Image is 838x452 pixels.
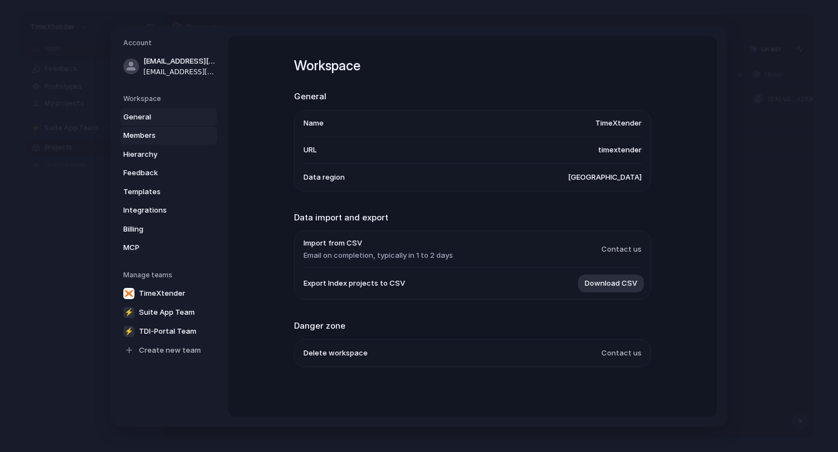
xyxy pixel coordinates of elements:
[304,238,453,249] span: Import from CSV
[139,325,196,336] span: TDI-Portal Team
[123,223,195,234] span: Billing
[294,90,651,103] h2: General
[123,270,217,280] h5: Manage teams
[578,275,644,292] button: Download CSV
[120,201,217,219] a: Integrations
[123,130,195,141] span: Members
[601,347,642,358] span: Contact us
[123,306,134,318] div: ⚡
[120,341,217,359] a: Create new team
[123,186,195,197] span: Templates
[139,344,201,355] span: Create new team
[120,284,217,302] a: TimeXtender
[123,111,195,122] span: General
[123,148,195,160] span: Hierarchy
[598,145,642,156] span: timextender
[304,278,405,289] span: Export Index projects to CSV
[143,66,215,76] span: [EMAIL_ADDRESS][DOMAIN_NAME]
[585,278,637,289] span: Download CSV
[304,171,345,182] span: Data region
[304,347,368,358] span: Delete workspace
[120,52,217,80] a: [EMAIL_ADDRESS][DOMAIN_NAME][EMAIL_ADDRESS][DOMAIN_NAME]
[304,118,324,129] span: Name
[120,303,217,321] a: ⚡Suite App Team
[123,167,195,179] span: Feedback
[120,145,217,163] a: Hierarchy
[139,287,185,299] span: TimeXtender
[139,306,195,318] span: Suite App Team
[304,145,317,156] span: URL
[123,205,195,216] span: Integrations
[123,325,134,336] div: ⚡
[120,220,217,238] a: Billing
[123,93,217,103] h5: Workspace
[304,249,453,261] span: Email on completion, typically in 1 to 2 days
[120,108,217,126] a: General
[595,118,642,129] span: TimeXtender
[294,320,651,333] h2: Danger zone
[294,211,651,224] h2: Data import and export
[294,56,651,76] h1: Workspace
[568,171,642,182] span: [GEOGRAPHIC_DATA]
[120,322,217,340] a: ⚡TDI-Portal Team
[123,38,217,48] h5: Account
[120,182,217,200] a: Templates
[120,127,217,145] a: Members
[601,243,642,254] span: Contact us
[143,56,215,67] span: [EMAIL_ADDRESS][DOMAIN_NAME]
[120,164,217,182] a: Feedback
[120,239,217,257] a: MCP
[123,242,195,253] span: MCP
